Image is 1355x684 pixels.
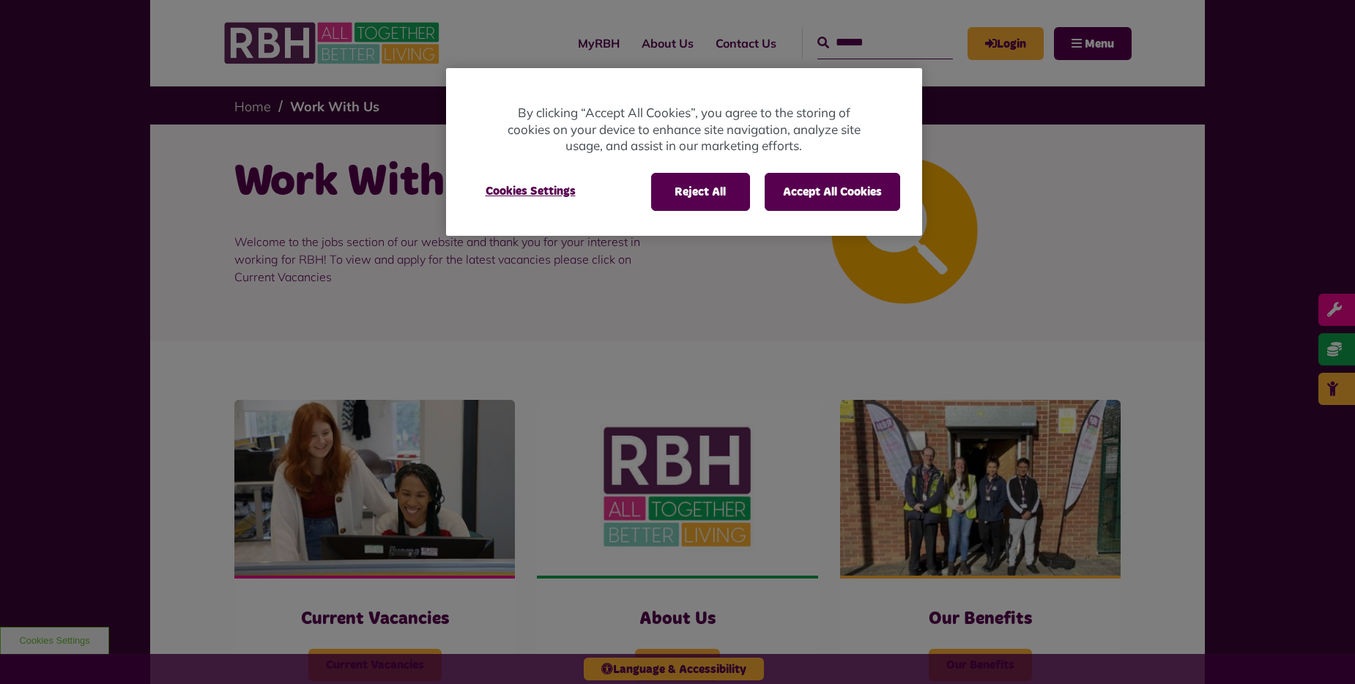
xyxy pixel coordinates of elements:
button: Cookies Settings [468,173,593,209]
div: Privacy [446,68,922,236]
p: By clicking “Accept All Cookies”, you agree to the storing of cookies on your device to enhance s... [505,105,864,155]
button: Accept All Cookies [765,173,900,211]
div: Cookie banner [446,68,922,236]
button: Reject All [651,173,750,211]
